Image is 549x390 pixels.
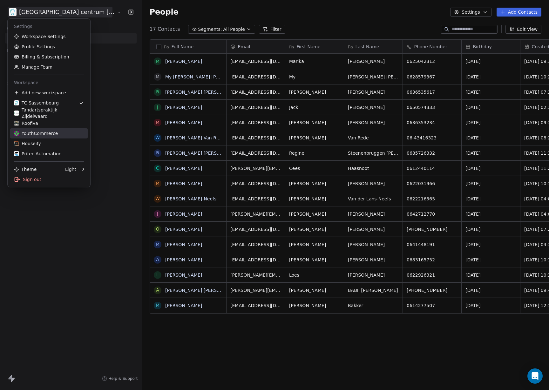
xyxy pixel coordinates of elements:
img: cropped-Favicon-Zijdelwaard.webp [14,111,19,116]
a: Billing & Subscription [10,52,88,62]
div: Workspace [10,77,88,88]
div: Light [65,166,76,172]
div: Roofiva [14,120,38,126]
div: Settings [10,21,88,31]
a: Workspace Settings [10,31,88,42]
img: cropped-favo.png [14,100,19,105]
img: b646f82e.png [14,151,19,156]
img: YC%20tumbnail%20flavicon.png [14,131,19,136]
div: Add new workspace [10,88,88,98]
a: Profile Settings [10,42,88,52]
div: TC Sassembourg [14,100,59,106]
a: Manage Team [10,62,88,72]
div: Sign out [10,174,88,185]
img: Afbeelding1.png [14,141,19,146]
div: Theme [14,166,37,172]
div: Houseify [14,140,41,147]
div: Pritec Automation [14,151,62,157]
img: Roofiva%20logo%20flavicon.png [14,121,19,126]
div: YouthCommerce [14,130,58,137]
div: Tandartspraktijk Zijdelwaard [14,107,84,119]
